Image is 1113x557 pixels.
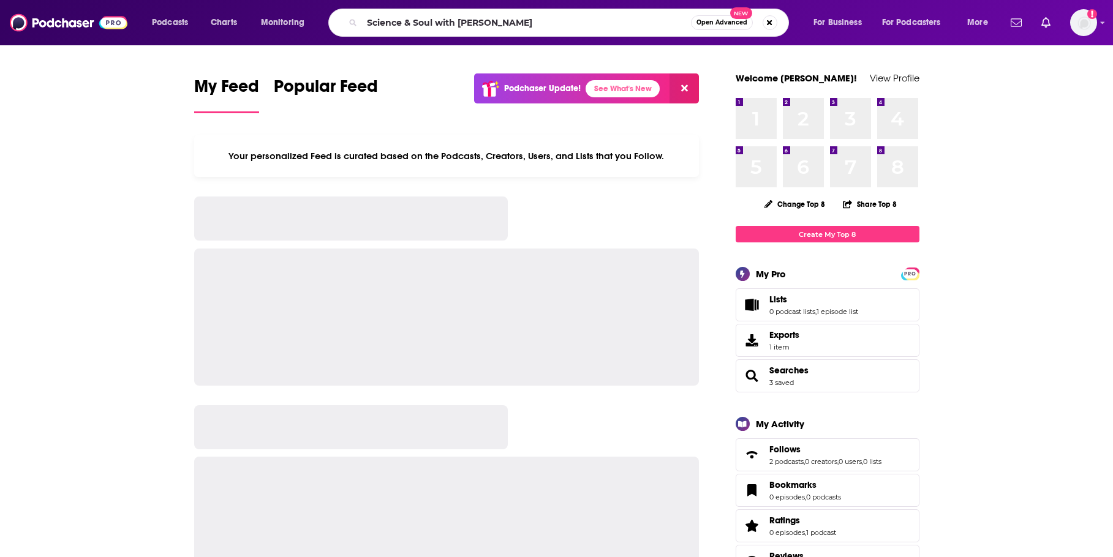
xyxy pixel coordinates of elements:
a: Show notifications dropdown [1036,12,1055,33]
a: Follows [740,446,764,463]
button: Change Top 8 [757,196,833,212]
span: More [967,14,988,31]
span: Follows [736,438,919,471]
span: Popular Feed [274,76,378,104]
span: Exports [740,332,764,349]
span: My Feed [194,76,259,104]
a: Ratings [769,515,836,526]
div: Search podcasts, credits, & more... [340,9,801,37]
span: Ratings [736,509,919,542]
a: 0 users [839,457,862,466]
span: , [815,307,817,316]
a: 0 creators [805,457,837,466]
span: Lists [736,288,919,321]
input: Search podcasts, credits, & more... [362,13,691,32]
img: Podchaser - Follow, Share and Rate Podcasts [10,11,127,34]
a: View Profile [870,72,919,84]
span: Monitoring [261,14,304,31]
span: For Podcasters [882,14,941,31]
a: 3 saved [769,378,794,387]
a: Bookmarks [740,482,764,499]
a: Searches [769,365,809,376]
a: Show notifications dropdown [1006,12,1027,33]
a: Popular Feed [274,76,378,113]
a: PRO [903,269,918,278]
a: Lists [769,294,858,305]
a: 0 podcasts [806,493,841,501]
a: Exports [736,324,919,357]
a: Follows [769,444,881,455]
span: Exports [769,329,799,340]
a: Create My Top 8 [736,226,919,242]
a: My Feed [194,76,259,113]
span: New [730,7,752,19]
span: Bookmarks [736,474,919,507]
button: open menu [143,13,204,32]
span: 1 item [769,343,799,351]
button: open menu [874,13,959,32]
span: , [805,528,806,537]
span: Logged in as Ashley_Beenen [1070,9,1097,36]
a: 0 podcast lists [769,307,815,316]
span: Lists [769,294,787,305]
span: Open Advanced [696,20,747,26]
button: open menu [959,13,1003,32]
a: 0 episodes [769,528,805,537]
a: 1 podcast [806,528,836,537]
span: Follows [769,444,801,455]
a: Ratings [740,517,764,534]
span: PRO [903,269,918,278]
p: Podchaser Update! [504,83,581,94]
span: Bookmarks [769,479,817,490]
a: Searches [740,367,764,384]
span: Podcasts [152,14,188,31]
button: Share Top 8 [842,192,897,216]
button: Open AdvancedNew [691,15,753,30]
button: Show profile menu [1070,9,1097,36]
svg: Add a profile image [1087,9,1097,19]
a: 2 podcasts [769,457,804,466]
span: , [805,493,806,501]
div: Your personalized Feed is curated based on the Podcasts, Creators, Users, and Lists that you Follow. [194,135,700,177]
a: Charts [203,13,244,32]
a: 0 lists [863,457,881,466]
img: User Profile [1070,9,1097,36]
span: , [804,457,805,466]
span: , [837,457,839,466]
a: See What's New [586,80,660,97]
div: My Pro [756,268,786,280]
span: Ratings [769,515,800,526]
a: 0 episodes [769,493,805,501]
span: Searches [736,359,919,392]
span: For Business [813,14,862,31]
a: Bookmarks [769,479,841,490]
span: Charts [211,14,237,31]
div: My Activity [756,418,804,430]
a: 1 episode list [817,307,858,316]
a: Lists [740,296,764,313]
button: open menu [252,13,320,32]
button: open menu [805,13,877,32]
a: Welcome [PERSON_NAME]! [736,72,857,84]
span: , [862,457,863,466]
